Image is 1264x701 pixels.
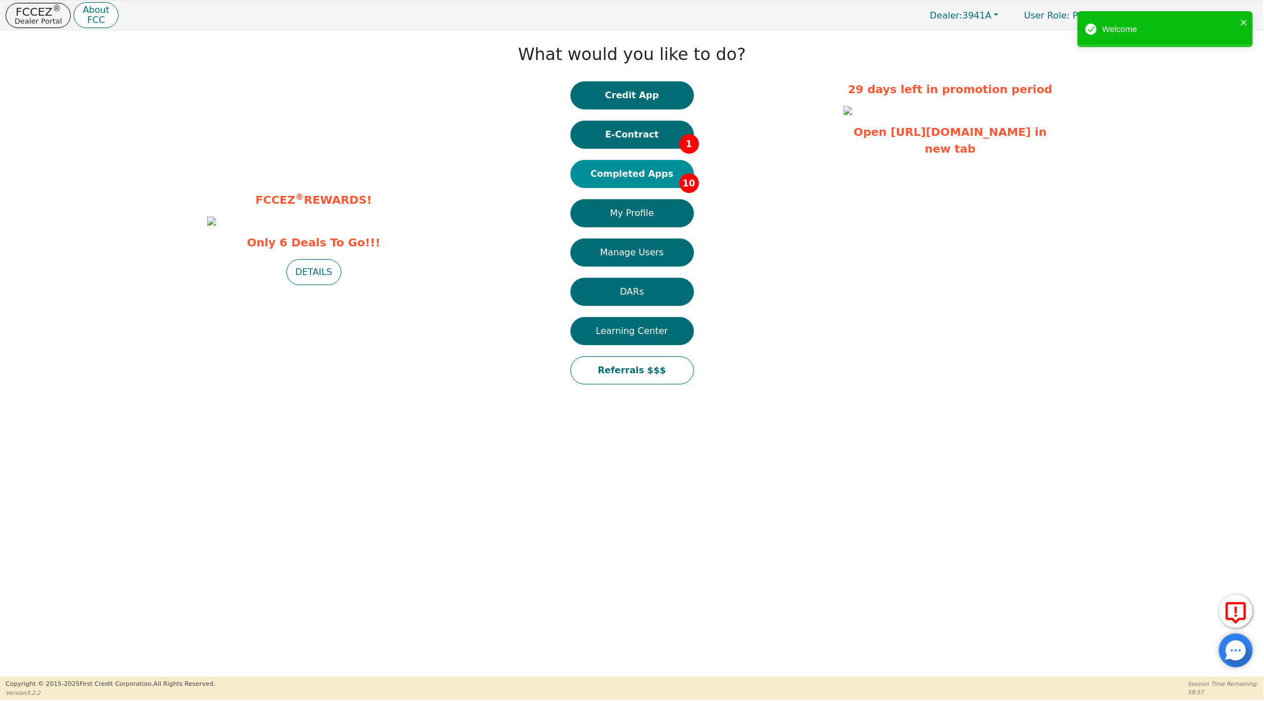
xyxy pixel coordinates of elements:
[930,10,962,21] span: Dealer:
[679,134,699,154] span: 1
[1188,688,1258,697] p: 58:57
[207,217,216,226] img: aaf1d7a8-f583-412c-8ea6-a3deb764935c
[1121,7,1258,24] button: 3941A:[PERSON_NAME]
[571,160,694,188] button: Completed Apps10
[843,81,1057,98] p: 29 days left in promotion period
[6,689,215,697] p: Version 3.2.2
[1219,594,1253,628] button: Report Error to FCC
[83,16,109,25] p: FCC
[1013,4,1119,26] a: User Role: Primary
[1013,4,1119,26] p: Primary
[571,278,694,306] button: DARs
[1240,16,1248,29] button: close
[1024,10,1070,21] span: User Role :
[53,3,61,13] sup: ®
[74,2,118,29] button: AboutFCC
[207,234,421,251] span: Only 6 Deals To Go!!!
[286,259,341,285] button: DETAILS
[15,17,62,25] p: Dealer Portal
[571,81,694,109] button: Credit App
[679,173,699,193] span: 10
[854,125,1047,155] a: Open [URL][DOMAIN_NAME] in new tab
[843,106,852,115] img: 35ef3937-a26e-4f8d-87a2-45c8312e0dad
[153,680,215,688] span: All Rights Reserved.
[518,44,746,65] h1: What would you like to do?
[571,199,694,227] button: My Profile
[1102,23,1237,36] div: Welcome
[918,7,1010,24] button: Dealer:3941A
[571,239,694,267] button: Manage Users
[571,356,694,384] button: Referrals $$$
[571,317,694,345] button: Learning Center
[1188,680,1258,688] p: Session Time Remaining:
[295,192,304,202] sup: ®
[6,680,215,689] p: Copyright © 2015- 2025 First Credit Corporation.
[571,121,694,149] button: E-Contract1
[6,3,71,28] button: FCCEZ®Dealer Portal
[930,10,992,21] span: 3941A
[207,191,421,208] p: FCCEZ REWARDS!
[15,6,62,17] p: FCCEZ
[83,6,109,15] p: About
